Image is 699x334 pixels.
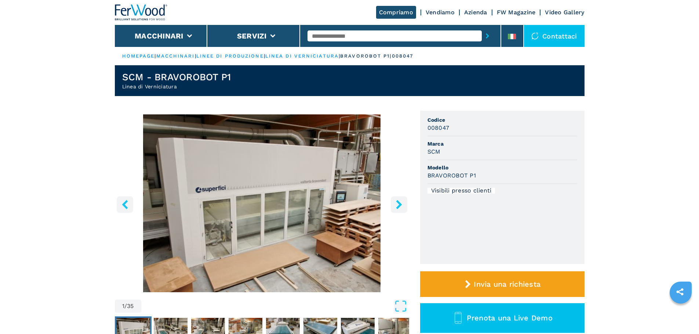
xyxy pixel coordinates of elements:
h3: SCM [427,147,441,156]
div: Visibili presso clienti [427,188,495,194]
div: Go to Slide 1 [115,114,409,292]
p: 008047 [392,53,414,59]
a: Azienda [464,9,487,16]
span: Prenota una Live Demo [467,313,553,322]
a: Video Gallery [545,9,584,16]
span: 35 [127,303,134,309]
h3: BRAVOROBOT P1 [427,171,476,180]
button: Servizi [237,32,267,40]
h2: Linea di Verniciatura [122,83,231,90]
span: 1 [122,303,124,309]
button: Macchinari [135,32,183,40]
span: Modello [427,164,577,171]
button: Invia una richiesta [420,271,585,297]
img: Contattaci [531,32,539,40]
span: | [195,53,196,59]
a: HOMEPAGE [122,53,155,59]
img: Ferwood [115,4,168,21]
a: Compriamo [376,6,416,19]
div: Contattaci [524,25,585,47]
iframe: Chat [668,301,693,329]
button: submit-button [482,27,493,44]
a: linea di verniciatura [265,53,339,59]
span: | [339,53,340,59]
a: FW Magazine [497,9,536,16]
span: Invia una richiesta [474,280,540,289]
span: Codice [427,116,577,124]
button: Prenota una Live Demo [420,303,585,333]
h1: SCM - BRAVOROBOT P1 [122,71,231,83]
button: left-button [117,196,133,213]
img: Linea di Verniciatura SCM BRAVOROBOT P1 [115,114,409,292]
a: linee di produzione [196,53,264,59]
span: | [264,53,265,59]
a: Vendiamo [426,9,455,16]
h3: 008047 [427,124,449,132]
span: / [124,303,127,309]
p: bravorobot p1 | [340,53,392,59]
a: macchinari [156,53,195,59]
span: | [154,53,156,59]
span: Marca [427,140,577,147]
a: sharethis [671,283,689,301]
button: Open Fullscreen [143,300,407,313]
button: right-button [391,196,407,213]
